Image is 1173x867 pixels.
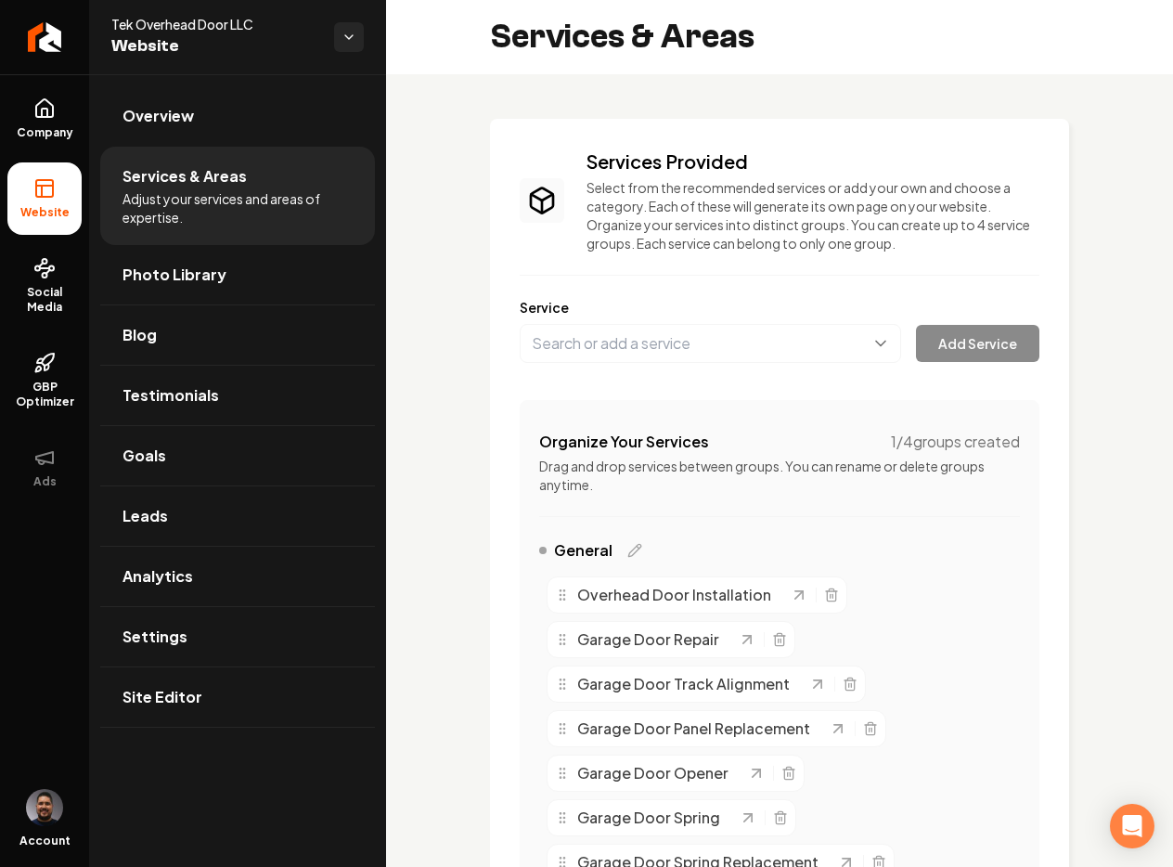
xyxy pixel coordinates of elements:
span: Services & Areas [122,165,247,188]
a: Analytics [100,547,375,606]
div: Garage Door Opener [555,762,747,784]
span: Ads [26,474,64,489]
span: Website [13,205,77,220]
span: Garage Door Track Alignment [577,673,790,695]
span: Tek Overhead Door LLC [111,15,319,33]
a: Goals [100,426,375,485]
a: Settings [100,607,375,666]
h2: Services & Areas [490,19,754,56]
a: Blog [100,305,375,365]
button: Ads [7,432,82,504]
img: Rebolt Logo [28,22,62,52]
div: Open Intercom Messenger [1110,804,1154,848]
span: Site Editor [122,686,202,708]
div: Garage Door Repair [555,628,738,651]
span: Leads [122,505,168,527]
img: Daniel Humberto Ortega Celis [26,789,63,826]
div: Garage Door Spring [555,807,739,829]
p: Drag and drop services between groups. You can rename or delete groups anytime. [539,457,1020,494]
a: Leads [100,486,375,546]
span: Blog [122,324,157,346]
a: Photo Library [100,245,375,304]
button: Open user button [26,789,63,826]
span: Photo Library [122,264,226,286]
a: Social Media [7,242,82,330]
label: Service [520,298,1039,317]
span: Company [9,125,81,140]
span: Analytics [122,565,193,588]
a: Company [7,83,82,155]
span: GBP Optimizer [7,380,82,409]
span: General [554,539,612,562]
span: Overview [122,105,194,127]
span: Overhead Door Installation [577,584,771,606]
span: Garage Door Repair [577,628,719,651]
div: Overhead Door Installation [555,584,790,606]
span: Garage Door Spring [577,807,720,829]
span: Account [19,834,71,848]
a: Overview [100,86,375,146]
h4: Organize Your Services [539,431,709,453]
span: Garage Door Opener [577,762,728,784]
div: Garage Door Track Alignment [555,673,808,695]
span: Adjust your services and areas of expertise. [122,189,353,226]
span: Settings [122,626,187,648]
a: GBP Optimizer [7,337,82,424]
span: Website [111,33,319,59]
a: Site Editor [100,667,375,727]
span: Social Media [7,285,82,315]
span: Garage Door Panel Replacement [577,718,810,740]
span: Testimonials [122,384,219,407]
a: Testimonials [100,366,375,425]
p: Select from the recommended services or add your own and choose a category. Each of these will ge... [586,178,1039,252]
div: Garage Door Panel Replacement [555,718,829,740]
h3: Services Provided [586,149,1039,175]
span: 1 / 4 groups created [891,431,1020,453]
span: Goals [122,445,166,467]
